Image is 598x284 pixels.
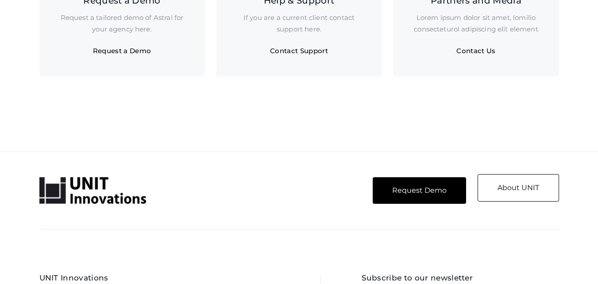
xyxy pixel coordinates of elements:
iframe: Chat Widget [554,241,598,284]
a: About UNIT [478,174,559,202]
h2: UNIT Innovations [39,274,166,282]
h2: Subscribe to our newsletter [362,274,559,282]
p: Lorem ipsum dolor sit amet, lomilio consecteturol adipiscing elit element [408,12,545,35]
p: If you are a current client contact support here. [231,12,368,35]
div: Request a Demo [54,47,191,54]
div: Contact Us [408,47,545,54]
div: Contact Support [231,47,368,54]
a: Request Demo [373,177,466,204]
p: Request a tailored demo of Astral for your agency here. [54,12,191,35]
